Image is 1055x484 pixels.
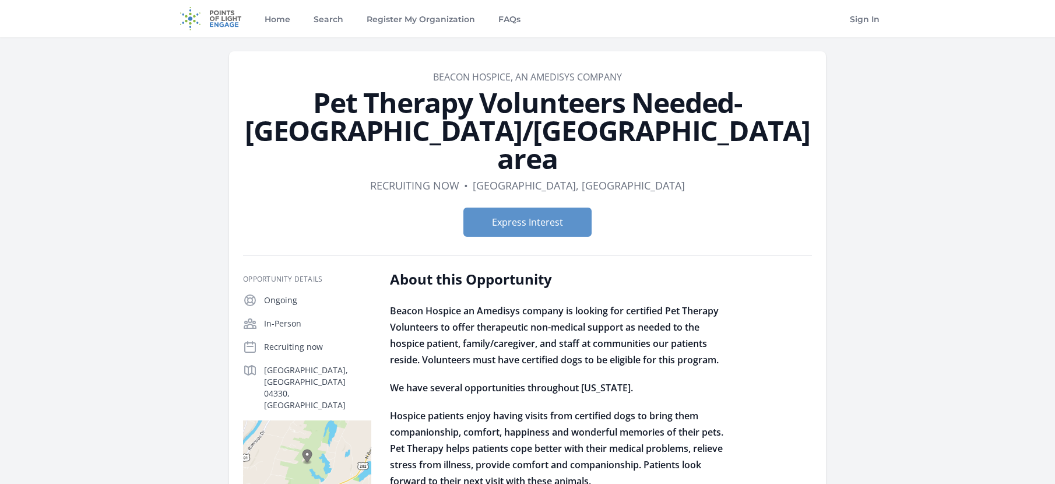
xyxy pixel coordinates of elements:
p: [GEOGRAPHIC_DATA], [GEOGRAPHIC_DATA] 04330, [GEOGRAPHIC_DATA] [264,364,371,411]
p: Recruiting now [264,341,371,353]
button: Express Interest [463,208,592,237]
h2: About this Opportunity [390,270,731,289]
dd: Recruiting now [370,177,459,194]
h3: Opportunity Details [243,275,371,284]
p: Ongoing [264,294,371,306]
p: In-Person [264,318,371,329]
strong: We have several opportunities throughout [US_STATE]. [390,381,633,394]
h1: Pet Therapy Volunteers Needed- [GEOGRAPHIC_DATA]/[GEOGRAPHIC_DATA] area [243,89,812,173]
a: Beacon Hospice, an Amedisys Company [433,71,622,83]
dd: [GEOGRAPHIC_DATA], [GEOGRAPHIC_DATA] [473,177,685,194]
div: • [464,177,468,194]
strong: Beacon Hospice an Amedisys company is looking for certified Pet Therapy Volunteers to offer thera... [390,304,719,366]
